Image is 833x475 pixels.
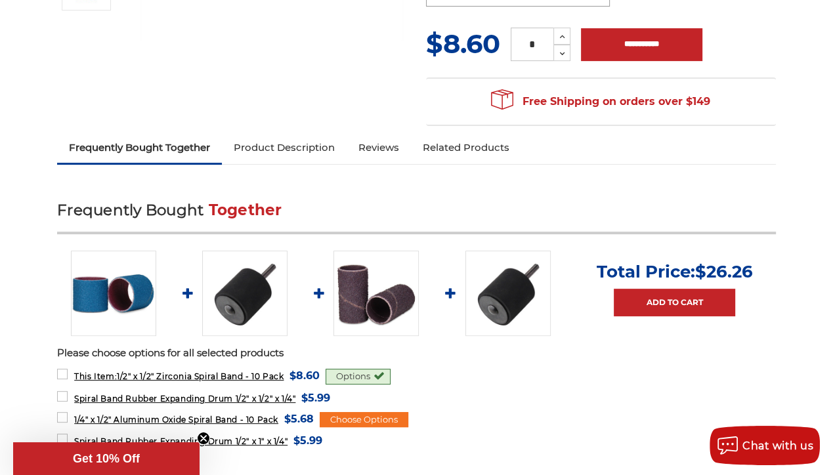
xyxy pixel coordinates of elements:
a: Product Description [222,133,347,162]
span: $8.60 [289,367,320,384]
span: $8.60 [426,28,500,60]
button: Close teaser [197,432,210,445]
div: Choose Options [320,412,408,428]
a: Frequently Bought Together [57,133,222,162]
span: $5.99 [293,432,322,449]
a: Related Products [411,133,521,162]
span: $5.68 [284,410,314,428]
button: Chat with us [710,426,820,465]
p: Total Price: [597,261,753,282]
span: 1/2" x 1/2" Zirconia Spiral Band - 10 Pack [74,371,284,381]
strong: This Item: [74,371,117,381]
span: Get 10% Off [73,452,140,465]
span: 1/4" x 1/2" Aluminum Oxide Spiral Band - 10 Pack [74,415,278,424]
div: Options [326,369,391,384]
span: Spiral Band Rubber Expanding Drum 1/2" x 1" x 1/4" [74,436,288,446]
span: Together [209,201,282,219]
span: Frequently Bought [57,201,203,219]
span: Free Shipping on orders over $149 [491,89,710,115]
div: Get 10% OffClose teaser [13,442,200,475]
a: Add to Cart [614,289,735,316]
span: Chat with us [742,440,813,452]
p: Please choose options for all selected products [57,346,776,361]
span: Spiral Band Rubber Expanding Drum 1/2" x 1/2" x 1/4" [74,394,295,403]
span: $5.99 [301,389,330,407]
a: Reviews [347,133,411,162]
img: 1/2" x 1/2" Spiral Bands Zirconia Aluminum [71,251,156,336]
span: $26.26 [695,261,753,282]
